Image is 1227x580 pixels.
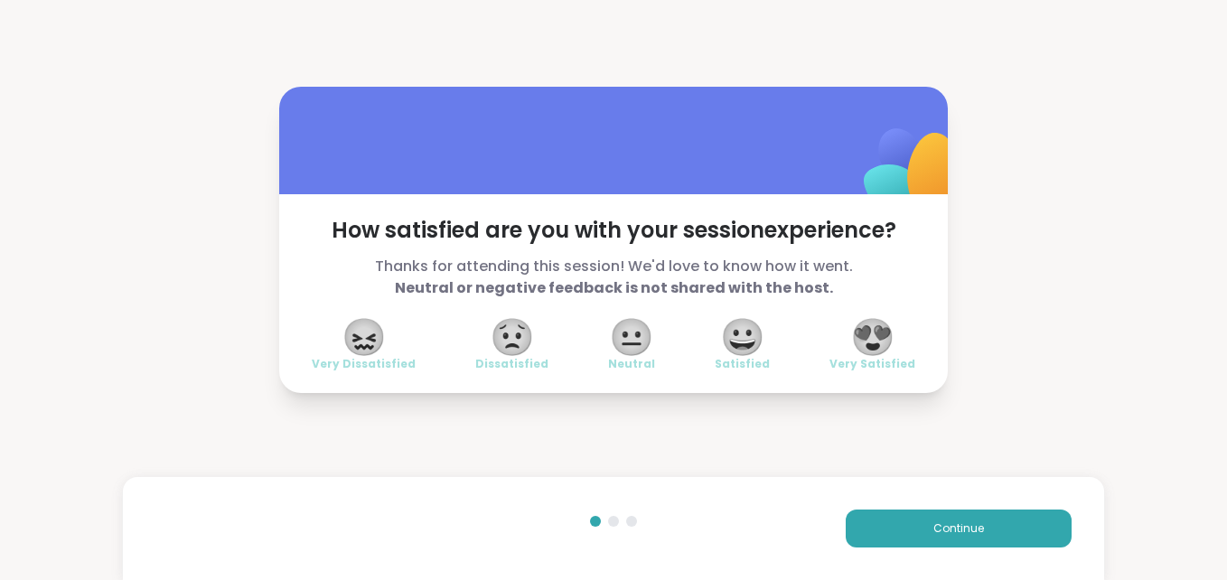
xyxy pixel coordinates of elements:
span: Very Satisfied [829,357,915,371]
span: How satisfied are you with your session experience? [312,216,915,245]
span: 😍 [850,321,895,353]
span: 😖 [342,321,387,353]
span: Satisfied [715,357,770,371]
b: Neutral or negative feedback is not shared with the host. [395,277,833,298]
span: 😟 [490,321,535,353]
img: ShareWell Logomark [821,81,1001,261]
span: 😐 [609,321,654,353]
span: Very Dissatisfied [312,357,416,371]
span: Neutral [608,357,655,371]
span: Dissatisfied [475,357,548,371]
span: Thanks for attending this session! We'd love to know how it went. [312,256,915,299]
button: Continue [846,510,1072,547]
span: 😀 [720,321,765,353]
span: Continue [933,520,984,537]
